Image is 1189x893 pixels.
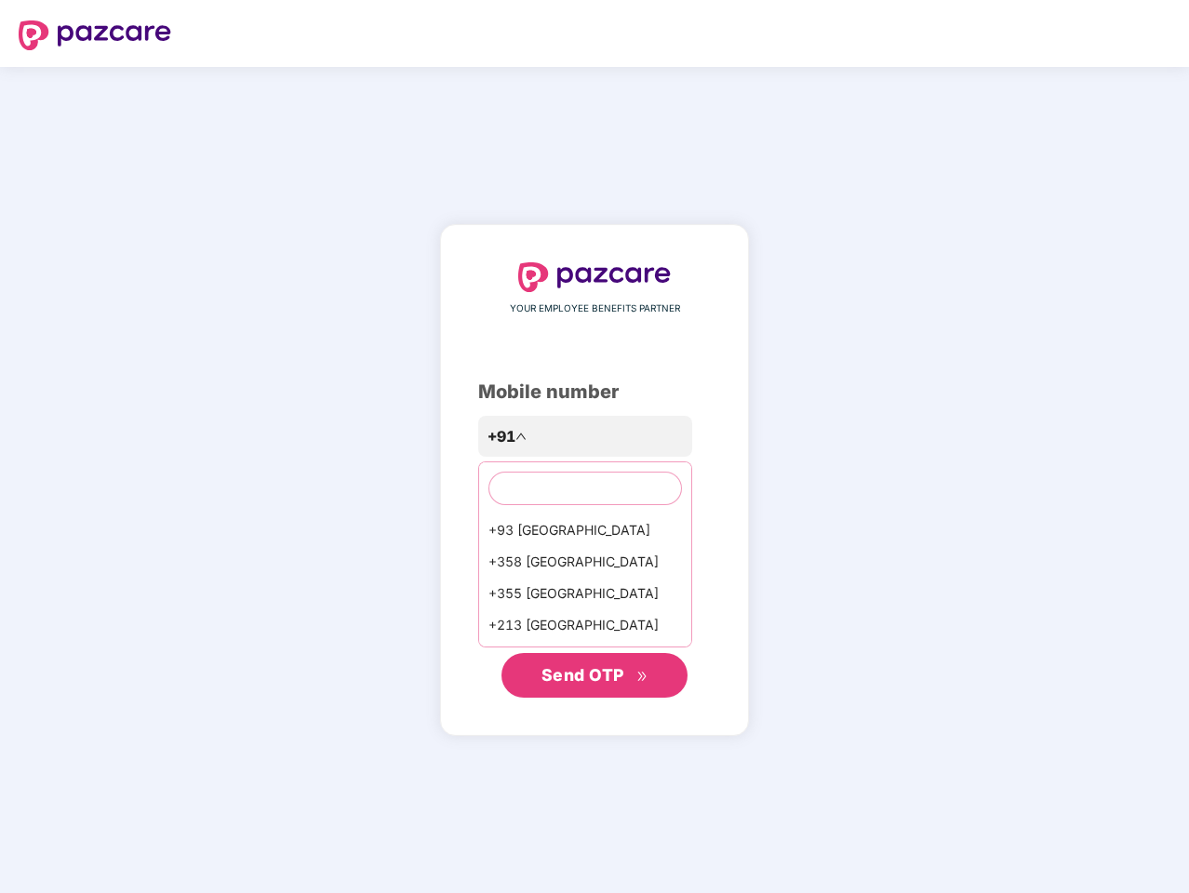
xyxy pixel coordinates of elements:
span: +91 [488,425,515,448]
span: double-right [636,671,648,683]
div: +1684 AmericanSamoa [479,641,691,673]
img: logo [19,20,171,50]
div: +355 [GEOGRAPHIC_DATA] [479,578,691,609]
span: up [515,431,527,442]
button: Send OTPdouble-right [501,653,688,698]
div: +93 [GEOGRAPHIC_DATA] [479,514,691,546]
div: +358 [GEOGRAPHIC_DATA] [479,546,691,578]
span: Send OTP [541,665,624,685]
img: logo [518,262,671,292]
div: Mobile number [478,378,711,407]
div: +213 [GEOGRAPHIC_DATA] [479,609,691,641]
span: YOUR EMPLOYEE BENEFITS PARTNER [510,301,680,316]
